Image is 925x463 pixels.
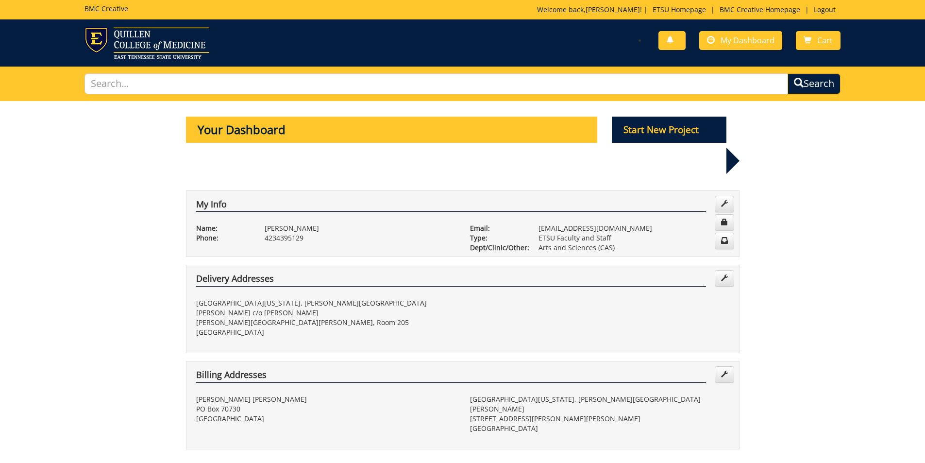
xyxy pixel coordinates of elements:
p: PO Box 70730 [196,404,455,414]
input: Search... [84,73,789,94]
p: Welcome back, ! | | | [537,5,841,15]
p: [EMAIL_ADDRESS][DOMAIN_NAME] [538,223,729,233]
span: My Dashboard [721,35,774,46]
p: [GEOGRAPHIC_DATA] [196,414,455,424]
p: [GEOGRAPHIC_DATA] [196,327,455,337]
a: Edit Addresses [715,366,734,383]
a: BMC Creative Homepage [715,5,805,14]
img: ETSU logo [84,27,209,59]
p: [GEOGRAPHIC_DATA] [470,424,729,433]
h4: Billing Addresses [196,370,706,383]
a: Change Communication Preferences [715,233,734,249]
a: My Dashboard [699,31,782,50]
h4: My Info [196,200,706,212]
p: [GEOGRAPHIC_DATA][US_STATE], [PERSON_NAME][GEOGRAPHIC_DATA][PERSON_NAME] c/o [PERSON_NAME] [196,298,455,318]
p: Email: [470,223,524,233]
p: [PERSON_NAME] [265,223,455,233]
p: [PERSON_NAME] [PERSON_NAME] [196,394,455,404]
p: Type: [470,233,524,243]
a: [PERSON_NAME] [586,5,640,14]
p: Phone: [196,233,250,243]
a: Start New Project [612,126,726,135]
p: Start New Project [612,117,726,143]
p: [PERSON_NAME][GEOGRAPHIC_DATA][PERSON_NAME], Room 205 [196,318,455,327]
button: Search [788,73,841,94]
p: [STREET_ADDRESS][PERSON_NAME][PERSON_NAME] [470,414,729,424]
a: Logout [809,5,841,14]
a: Cart [796,31,841,50]
p: Arts and Sciences (CAS) [538,243,729,253]
p: 4234395129 [265,233,455,243]
p: ETSU Faculty and Staff [538,233,729,243]
a: Edit Info [715,196,734,212]
a: ETSU Homepage [648,5,711,14]
span: Cart [817,35,833,46]
p: Name: [196,223,250,233]
p: Your Dashboard [186,117,598,143]
a: Change Password [715,214,734,231]
h4: Delivery Addresses [196,274,706,287]
h5: BMC Creative [84,5,128,12]
p: Dept/Clinic/Other: [470,243,524,253]
a: Edit Addresses [715,270,734,287]
p: [GEOGRAPHIC_DATA][US_STATE], [PERSON_NAME][GEOGRAPHIC_DATA][PERSON_NAME] [470,394,729,414]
